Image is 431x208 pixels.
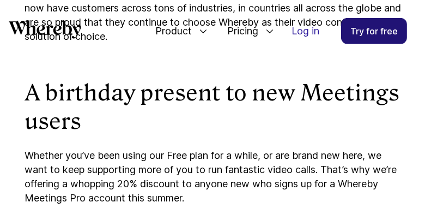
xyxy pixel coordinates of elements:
span: Product [144,13,195,49]
p: Whether you’ve been using our Free plan for a while, or are brand new here, we want to keep suppo... [25,148,406,205]
a: Try for free [341,18,407,44]
h2: A birthday present to new Meetings users [25,79,406,135]
span: Pricing [216,13,261,49]
a: Log in [283,19,328,44]
svg: Whereby [9,20,81,39]
a: Whereby [9,20,81,43]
